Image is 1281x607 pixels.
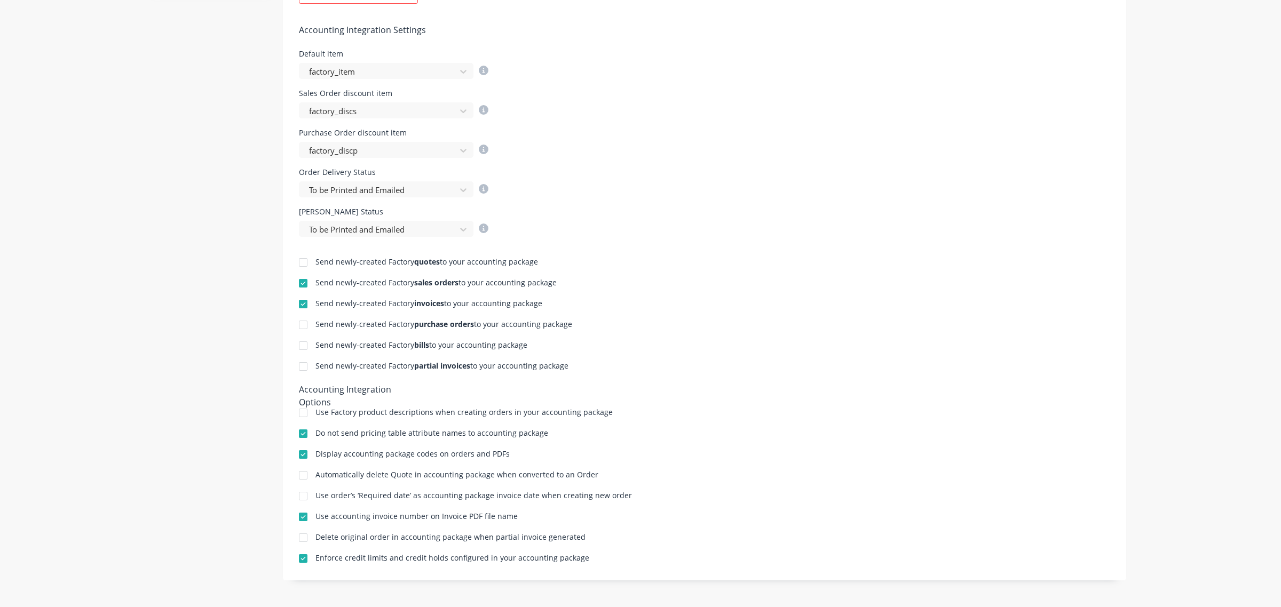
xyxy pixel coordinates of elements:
[414,277,458,287] b: sales orders
[414,319,474,329] b: purchase orders
[315,409,613,416] div: Use Factory product descriptions when creating orders in your accounting package
[414,257,440,267] b: quotes
[299,50,488,58] div: Default item
[315,450,510,458] div: Display accounting package codes on orders and PDFs
[414,298,444,308] b: invoices
[315,341,527,349] div: Send newly-created Factory to your accounting package
[315,554,589,562] div: Enforce credit limits and credit holds configured in your accounting package
[315,321,572,328] div: Send newly-created Factory to your accounting package
[414,361,470,371] b: partial invoices
[299,90,488,97] div: Sales Order discount item
[299,169,488,176] div: Order Delivery Status
[315,429,548,437] div: Do not send pricing table attribute names to accounting package
[315,513,518,520] div: Use accounting invoice number on Invoice PDF file name
[315,492,632,499] div: Use order’s ‘Required date’ as accounting package invoice date when creating new order
[299,383,424,398] div: Accounting Integration Options
[315,300,542,307] div: Send newly-created Factory to your accounting package
[414,340,429,350] b: bills
[315,258,538,266] div: Send newly-created Factory to your accounting package
[315,362,568,370] div: Send newly-created Factory to your accounting package
[299,129,488,137] div: Purchase Order discount item
[299,208,488,215] div: [PERSON_NAME] Status
[299,25,1110,35] h5: Accounting Integration Settings
[315,533,586,541] div: Delete original order in accounting package when partial invoice generated
[315,471,598,478] div: Automatically delete Quote in accounting package when converted to an Order
[315,279,557,286] div: Send newly-created Factory to your accounting package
